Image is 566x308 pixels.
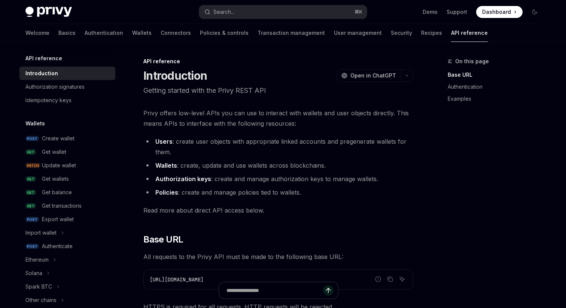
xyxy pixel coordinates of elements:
span: Base URL [143,234,183,246]
div: Authenticate [42,242,73,251]
div: Export wallet [42,215,74,224]
div: Import wallet [25,228,57,237]
li: : create, update and use wallets across blockchains. [143,160,413,171]
div: Update wallet [42,161,76,170]
div: Authorization signatures [25,82,85,91]
strong: Users [155,138,173,145]
span: On this page [455,57,489,66]
button: Spark BTC [19,280,115,293]
span: ⌘ K [354,9,362,15]
a: Transaction management [258,24,325,42]
a: Authorization signatures [19,80,115,94]
h5: API reference [25,54,62,63]
a: Base URL [448,69,547,81]
h5: Wallets [25,119,45,128]
a: Demo [423,8,438,16]
div: Other chains [25,296,57,305]
div: Idempotency keys [25,96,71,105]
button: Import wallet [19,226,115,240]
a: Welcome [25,24,49,42]
li: : create and manage authorization keys to manage wallets. [143,174,413,184]
div: Create wallet [42,134,74,143]
div: Get wallet [42,147,66,156]
input: Ask a question... [226,282,323,299]
span: Dashboard [482,8,511,16]
strong: Wallets [155,162,177,169]
a: Support [447,8,467,16]
span: Open in ChatGPT [350,72,396,79]
span: GET [25,190,36,195]
a: Security [391,24,412,42]
span: GET [25,149,36,155]
span: GET [25,203,36,209]
div: Get wallets [42,174,69,183]
a: Introduction [19,67,115,80]
a: API reference [451,24,488,42]
button: Search...⌘K [199,5,367,19]
span: POST [25,217,39,222]
button: Ethereum [19,253,115,266]
p: Getting started with the Privy REST API [143,85,413,96]
a: POSTCreate wallet [19,132,115,145]
a: Basics [58,24,76,42]
li: : create user objects with appropriate linked accounts and pregenerate wallets for them. [143,136,413,157]
a: Connectors [161,24,191,42]
li: : create and manage policies tied to wallets. [143,187,413,198]
button: Other chains [19,293,115,307]
div: Spark BTC [25,282,52,291]
a: Recipes [421,24,442,42]
div: API reference [143,58,413,65]
a: Dashboard [476,6,523,18]
div: Get transactions [42,201,82,210]
span: Read more about direct API access below. [143,205,413,216]
a: Examples [448,93,547,105]
a: PATCHUpdate wallet [19,159,115,172]
div: Search... [213,7,234,16]
button: Solana [19,266,115,280]
strong: Policies [155,189,178,196]
span: POST [25,244,39,249]
img: dark logo [25,7,72,17]
strong: Authorization keys [155,175,211,183]
a: POSTAuthenticate [19,240,115,253]
button: Open in ChatGPT [337,69,401,82]
button: Report incorrect code [373,274,383,284]
span: PATCH [25,163,40,168]
a: GETGet balance [19,186,115,199]
span: [URL][DOMAIN_NAME] [150,276,204,283]
a: Wallets [132,24,152,42]
a: GETGet wallet [19,145,115,159]
button: Toggle dark mode [529,6,541,18]
a: User management [334,24,382,42]
a: Policies & controls [200,24,249,42]
a: GETGet transactions [19,199,115,213]
a: Idempotency keys [19,94,115,107]
div: Introduction [25,69,58,78]
span: POST [25,136,39,141]
a: GETGet wallets [19,172,115,186]
span: All requests to the Privy API must be made to the following base URL: [143,251,413,262]
a: Authentication [448,81,547,93]
span: Privy offers low-level APIs you can use to interact with wallets and user objects directly. This ... [143,108,413,129]
button: Send message [323,285,334,296]
button: Copy the contents from the code block [385,274,395,284]
button: Ask AI [397,274,407,284]
div: Get balance [42,188,72,197]
div: Solana [25,269,42,278]
h1: Introduction [143,69,207,82]
a: Authentication [85,24,123,42]
a: POSTExport wallet [19,213,115,226]
span: GET [25,176,36,182]
div: Ethereum [25,255,49,264]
